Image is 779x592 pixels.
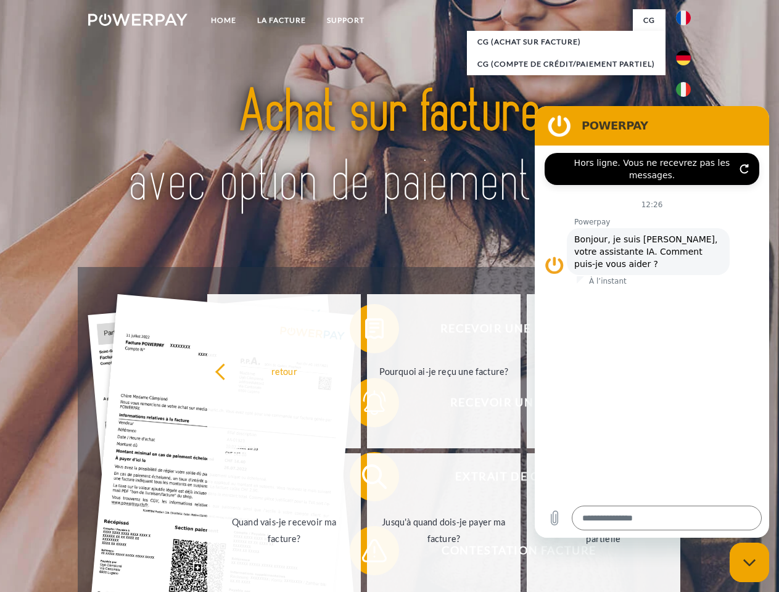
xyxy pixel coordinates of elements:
a: CG [633,9,666,31]
img: de [676,51,691,65]
iframe: Bouton de lancement de la fenêtre de messagerie, conversation en cours [730,543,769,582]
img: it [676,82,691,97]
a: CG (Compte de crédit/paiement partiel) [467,53,666,75]
a: Home [200,9,247,31]
a: CG (achat sur facture) [467,31,666,53]
img: title-powerpay_fr.svg [118,59,661,236]
div: Quand vais-je recevoir ma facture? [215,514,353,547]
div: Pourquoi ai-je reçu une facture? [374,363,513,379]
a: LA FACTURE [247,9,316,31]
img: fr [676,10,691,25]
div: Je n'ai reçu qu'une livraison partielle [534,514,673,547]
div: Jusqu'à quand dois-je payer ma facture? [374,514,513,547]
div: Avez-vous reçu mes paiements, ai-je encore un solde ouvert? [534,355,673,388]
div: retour [215,363,353,379]
a: Avez-vous reçu mes paiements, ai-je encore un solde ouvert? [527,294,680,448]
img: logo-powerpay-white.svg [88,14,188,26]
iframe: Fenêtre de messagerie [535,106,769,538]
a: Support [316,9,375,31]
